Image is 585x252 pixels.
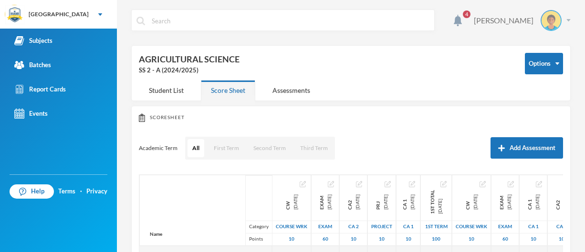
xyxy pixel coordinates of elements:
[139,80,194,101] div: Student List
[139,113,563,122] div: Scoresheet
[520,233,547,245] div: 10
[401,194,408,210] span: CA 1
[508,180,514,188] button: Edit Assessment
[464,194,479,210] div: CW
[346,194,354,210] span: CA2
[140,223,172,245] div: Name
[374,194,382,210] span: PRJ
[480,180,486,188] button: Edit Assessment
[312,233,339,245] div: 60
[139,53,511,75] div: AGRICULTURAL SCIENCE
[318,194,325,210] span: EXAM
[480,181,486,187] img: edit
[463,10,470,18] span: 4
[245,221,272,233] div: Category
[5,5,24,24] img: logo
[440,181,447,187] img: edit
[440,180,447,188] button: Edit Assessment
[188,139,204,157] button: All
[498,194,505,210] span: EXAM
[136,17,145,25] img: search
[58,187,75,196] a: Terms
[548,233,575,245] div: 10
[14,36,52,46] div: Subjects
[139,144,178,152] p: Academic Term
[14,84,66,94] div: Report Cards
[542,11,561,30] img: STUDENT
[80,187,82,196] div: ·
[356,180,362,188] button: Edit Assessment
[526,194,533,210] span: CA 1
[428,190,436,214] span: 1st Total
[328,180,334,188] button: Edit Assessment
[525,53,563,74] button: Options
[300,181,306,187] img: edit
[491,137,563,159] button: Add Assessment
[86,187,107,196] a: Privacy
[356,181,362,187] img: edit
[368,233,396,245] div: 10
[14,60,51,70] div: Batches
[284,194,292,210] span: CW
[139,66,511,75] div: SS 2 - A (2024/2025)
[401,194,416,210] div: CA 1
[385,180,391,188] button: Edit Assessment
[536,180,542,188] button: Edit Assessment
[312,221,339,233] div: Examination
[385,181,391,187] img: edit
[491,233,519,245] div: 60
[245,233,272,245] div: Points
[368,221,396,233] div: Project Work
[295,139,333,157] button: Third Term
[29,10,89,19] div: [GEOGRAPHIC_DATA]
[397,221,420,233] div: Continuous Assessment 1
[526,194,541,210] div: CA
[346,194,361,210] div: CA2
[209,139,244,157] button: First Term
[452,233,491,245] div: 10
[554,194,569,210] div: CA 2
[397,233,420,245] div: 10
[520,221,547,233] div: Continuous Assessment 1
[421,221,451,233] div: First Term Total
[262,80,320,101] div: Assessments
[474,15,533,26] div: [PERSON_NAME]
[374,194,389,210] div: PJW
[201,80,255,101] div: Score Sheet
[340,233,367,245] div: 10
[409,181,415,187] img: edit
[340,221,367,233] div: Continuous Assessment 2
[464,194,471,210] span: CW
[536,181,542,187] img: edit
[10,184,54,199] a: Help
[554,194,562,210] span: CA2
[452,221,491,233] div: Course Work 1
[151,10,429,31] input: Search
[409,180,415,188] button: Edit Assessment
[428,190,444,214] div: First Term Total
[318,194,333,210] div: EXAM
[284,194,299,210] div: CW
[272,233,311,245] div: 10
[421,233,451,245] div: 100
[508,181,514,187] img: edit
[300,180,306,188] button: Edit Assessment
[249,139,291,157] button: Second Term
[328,181,334,187] img: edit
[14,109,48,119] div: Events
[548,221,575,233] div: Continuous Assessment 2
[272,221,311,233] div: Course Work 1
[491,221,519,233] div: Examination
[498,194,513,210] div: EXAM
